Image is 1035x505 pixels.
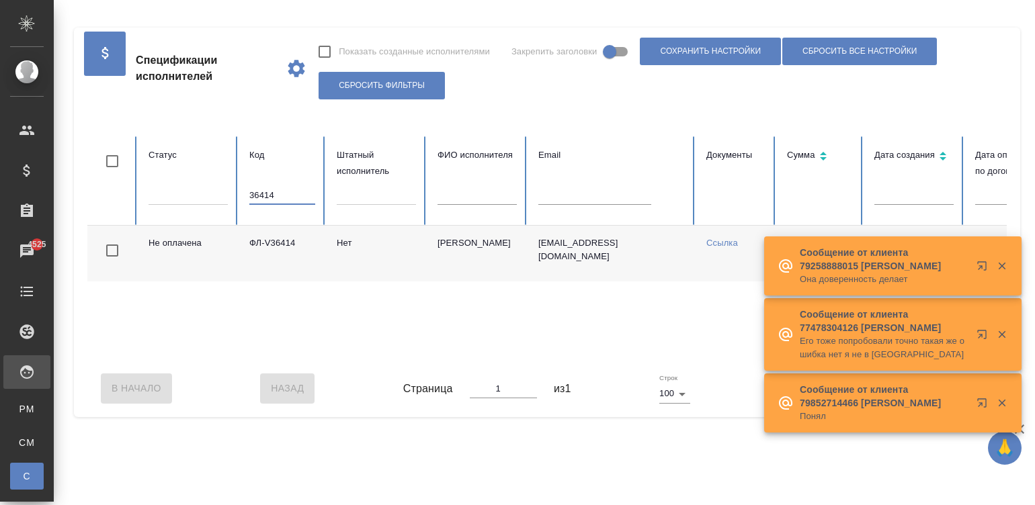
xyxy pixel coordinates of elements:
p: Сообщение от клиента 79258888015 [PERSON_NAME] [800,246,968,273]
a: CM [10,429,44,456]
button: Сбросить все настройки [782,38,937,65]
button: Сохранить настройки [640,38,781,65]
span: Спецификации исполнителей [136,52,275,85]
span: CM [17,436,37,449]
div: Сортировка [874,147,954,167]
span: 4525 [19,238,54,251]
div: Документы [706,147,765,163]
div: ФИО исполнителя [438,147,517,163]
a: PM [10,396,44,422]
span: из 1 [554,381,571,397]
td: 1 163,68 $ [776,226,864,281]
span: PM [17,402,37,416]
p: Она доверенность делает [800,273,968,286]
a: Ссылка [706,238,738,248]
td: [EMAIL_ADDRESS][DOMAIN_NAME] [528,226,696,281]
div: Email [538,147,685,163]
button: Закрыть [988,397,1016,409]
button: Открыть в новой вкладке [968,321,1001,353]
p: Сообщение от клиента 79852714466 [PERSON_NAME] [800,383,968,410]
div: Код [249,147,315,163]
td: [DATE] 16:15 [864,226,964,281]
td: Нет [326,226,427,281]
td: ФЛ-V36414 [239,226,326,281]
span: Закрепить заголовки [511,45,597,58]
span: Сбросить все настройки [802,46,917,57]
td: [PERSON_NAME] [427,226,528,281]
div: Штатный исполнитель [337,147,416,179]
span: С [17,469,37,483]
a: С [10,463,44,490]
p: Сообщение от клиента 77478304126 [PERSON_NAME] [800,308,968,334]
span: Показать созданные исполнителями [339,45,490,58]
button: Сбросить фильтры [319,72,445,99]
button: Открыть в новой вкладке [968,252,1001,285]
div: 100 [659,384,690,403]
td: Не оплачена [138,226,239,281]
span: Сбросить фильтры [339,80,425,91]
div: Статус [149,147,228,163]
p: Понял [800,410,968,423]
span: Toggle Row Selected [98,236,126,265]
button: Закрыть [988,260,1016,272]
p: Его тоже попробовали точно такая же ошибка нет я не в [GEOGRAPHIC_DATA] [800,334,968,361]
span: Страница [403,381,453,397]
button: Открыть в новой вкладке [968,389,1001,422]
a: 4525 [3,234,50,268]
label: Строк [659,375,677,381]
span: Сохранить настройки [660,46,761,57]
button: Закрыть [988,328,1016,340]
div: Сортировка [787,147,853,167]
